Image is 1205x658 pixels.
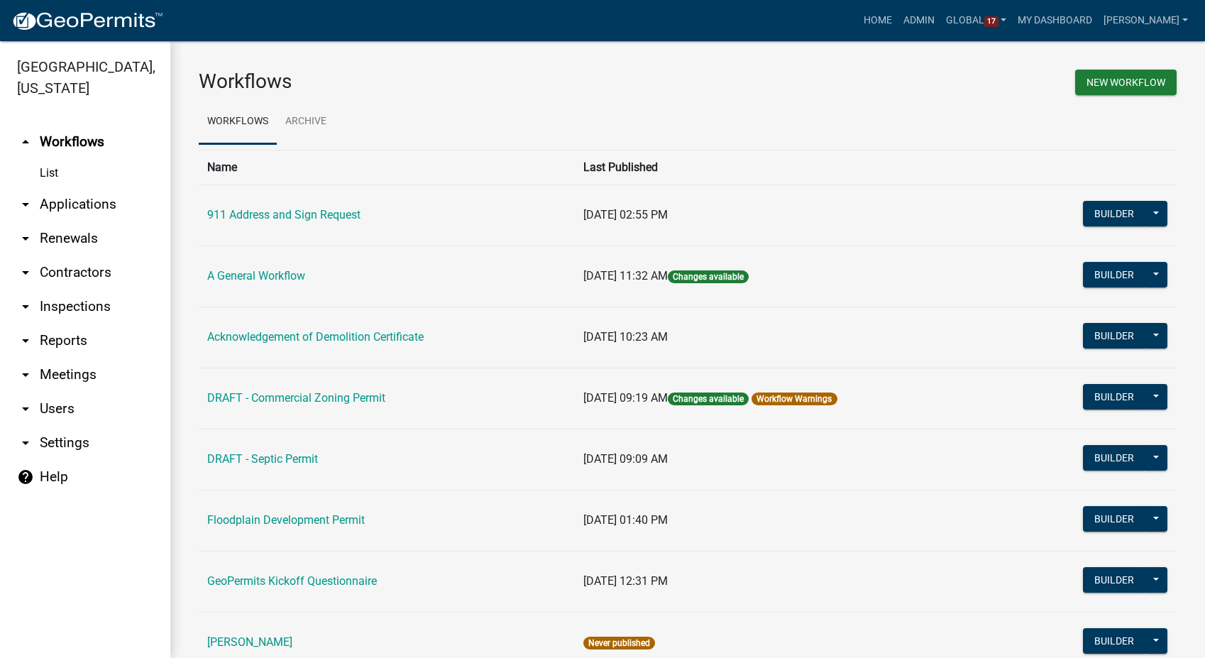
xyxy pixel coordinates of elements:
span: [DATE] 11:32 AM [583,269,668,283]
i: arrow_drop_down [17,196,34,213]
a: Admin [898,7,940,34]
button: Builder [1083,262,1145,287]
th: Last Published [575,150,1011,185]
span: 17 [984,16,998,28]
span: [DATE] 02:55 PM [583,208,668,221]
span: [DATE] 10:23 AM [583,330,668,344]
i: help [17,468,34,486]
a: DRAFT - Septic Permit [207,452,318,466]
a: Acknowledgement of Demolition Certificate [207,330,424,344]
i: arrow_drop_down [17,264,34,281]
button: Builder [1083,201,1145,226]
span: Changes available [668,393,749,405]
span: Never published [583,637,655,649]
span: Changes available [668,270,749,283]
a: [PERSON_NAME] [207,635,292,649]
a: A General Workflow [207,269,305,283]
a: [PERSON_NAME] [1098,7,1194,34]
i: arrow_drop_down [17,230,34,247]
button: Builder [1083,628,1145,654]
span: [DATE] 09:09 AM [583,452,668,466]
button: Builder [1083,567,1145,593]
i: arrow_drop_down [17,434,34,451]
a: Workflows [199,99,277,145]
button: Builder [1083,506,1145,532]
a: Workflow Warnings [756,394,832,404]
a: Archive [277,99,335,145]
a: Global17 [940,7,1013,34]
span: [DATE] 01:40 PM [583,513,668,527]
span: [DATE] 09:19 AM [583,391,668,405]
button: New Workflow [1075,70,1177,95]
a: Floodplain Development Permit [207,513,365,527]
a: My Dashboard [1012,7,1098,34]
a: GeoPermits Kickoff Questionnaire [207,574,377,588]
th: Name [199,150,575,185]
h3: Workflows [199,70,677,94]
button: Builder [1083,384,1145,410]
a: Home [858,7,898,34]
button: Builder [1083,445,1145,471]
span: [DATE] 12:31 PM [583,574,668,588]
a: 911 Address and Sign Request [207,208,361,221]
i: arrow_drop_up [17,133,34,150]
i: arrow_drop_down [17,332,34,349]
button: Builder [1083,323,1145,349]
i: arrow_drop_down [17,298,34,315]
a: DRAFT - Commercial Zoning Permit [207,391,385,405]
i: arrow_drop_down [17,366,34,383]
i: arrow_drop_down [17,400,34,417]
